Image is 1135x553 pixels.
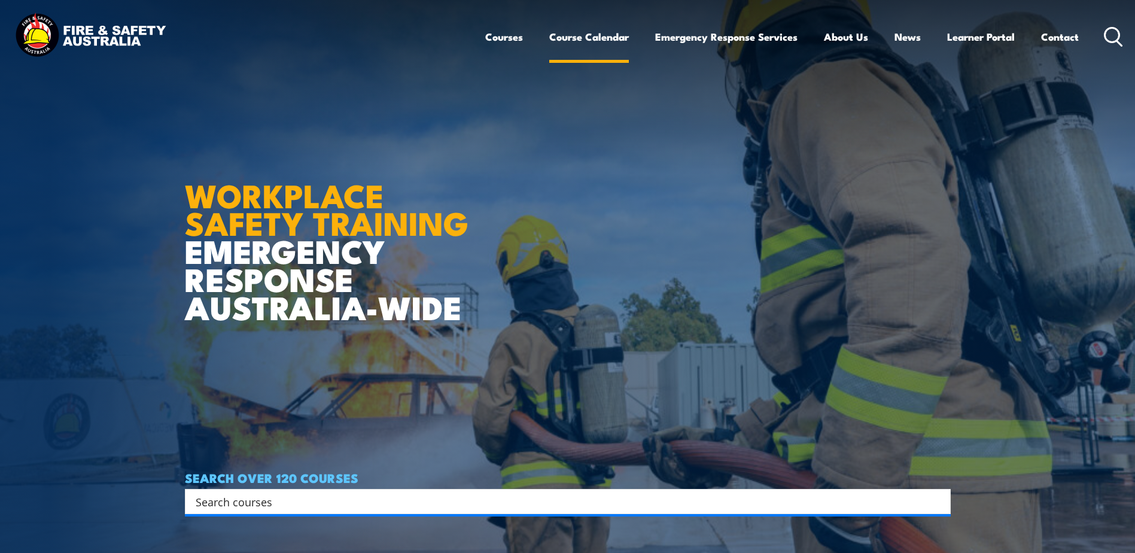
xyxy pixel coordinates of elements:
[185,471,951,484] h4: SEARCH OVER 120 COURSES
[930,493,947,510] button: Search magnifier button
[196,493,924,511] input: Search input
[198,493,927,510] form: Search form
[947,21,1015,53] a: Learner Portal
[824,21,868,53] a: About Us
[549,21,629,53] a: Course Calendar
[185,151,477,321] h1: EMERGENCY RESPONSE AUSTRALIA-WIDE
[894,21,921,53] a: News
[655,21,798,53] a: Emergency Response Services
[485,21,523,53] a: Courses
[185,169,468,247] strong: WORKPLACE SAFETY TRAINING
[1041,21,1079,53] a: Contact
